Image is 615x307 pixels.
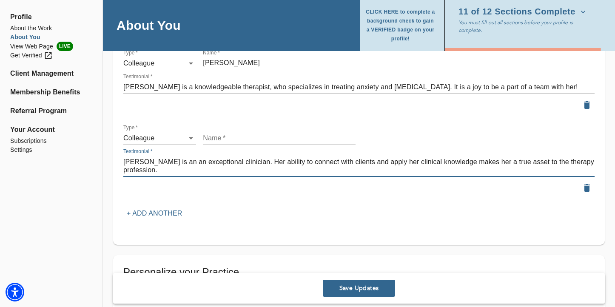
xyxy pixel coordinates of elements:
[123,149,153,154] label: Testimonial
[10,33,92,42] a: About You
[10,145,92,154] a: Settings
[458,5,589,19] button: 11 of 12 Sections Complete
[123,83,595,91] textarea: [PERSON_NAME] is a knowledgeable therapist, who specializes in treating anxiety and [MEDICAL_DATA...
[123,131,196,145] div: Colleague
[10,24,92,33] a: About the Work
[203,50,220,55] label: Name
[365,5,439,46] button: CLICK HERE to complete a background check to gain a VERIFIED badge on your profile!
[123,125,138,130] label: Type
[57,42,73,51] span: LIVE
[6,283,24,301] div: Accessibility Menu
[10,12,92,22] span: Profile
[10,68,92,79] a: Client Management
[123,50,138,55] label: Type
[10,42,92,51] a: View Web PageLIVE
[323,280,395,297] button: Save Updates
[10,51,92,60] a: Get Verified
[365,8,436,43] span: CLICK HERE to complete a background check to gain a VERIFIED badge on your profile!
[10,136,92,145] a: Subscriptions
[123,74,153,79] label: Testimonial
[10,87,92,97] a: Membership Benefits
[123,158,595,174] textarea: [PERSON_NAME] is an an exceptional clinician. Her ability to connect with clients and apply her c...
[127,208,182,219] p: + Add another
[458,19,591,34] p: You must fill out all sections before your profile is complete.
[123,265,595,279] h5: Personalize your Practice
[10,51,53,60] div: Get Verified
[117,17,181,33] h4: About You
[10,42,92,51] li: View Web Page
[326,284,392,293] span: Save Updates
[123,206,185,221] button: + Add another
[10,106,92,116] a: Referral Program
[123,57,196,70] div: Colleague
[458,8,586,16] span: 11 of 12 Sections Complete
[10,125,92,135] span: Your Account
